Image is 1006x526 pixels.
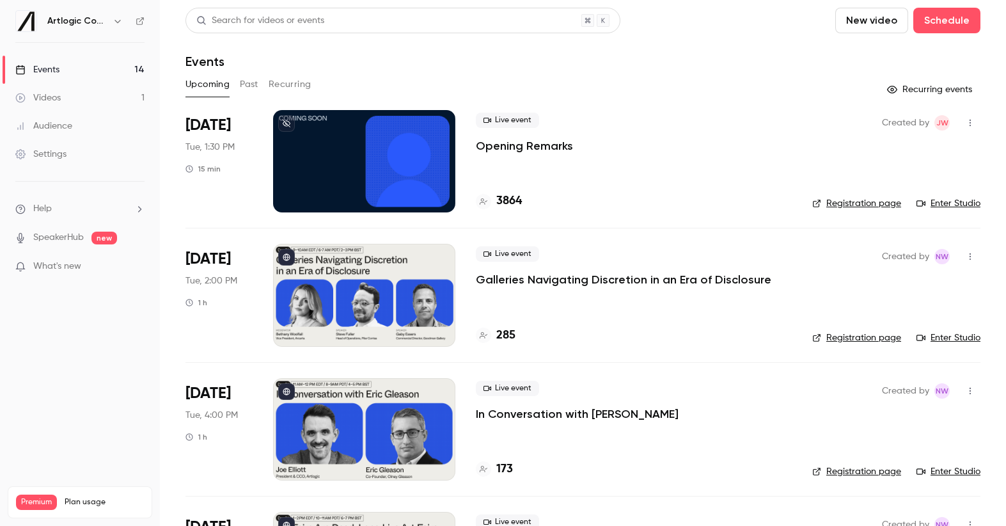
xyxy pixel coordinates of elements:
[496,327,515,344] h4: 285
[185,409,238,422] span: Tue, 4:00 PM
[33,202,52,216] span: Help
[185,115,231,136] span: [DATE]
[33,260,81,273] span: What's new
[476,461,513,478] a: 173
[936,383,948,399] span: NW
[269,74,311,95] button: Recurring
[934,383,950,399] span: Natasha Whiffin
[934,115,950,131] span: Jack Walden
[916,197,980,210] a: Enter Studio
[15,120,72,132] div: Audience
[476,327,515,344] a: 285
[91,232,117,244] span: new
[881,79,980,100] button: Recurring events
[185,275,237,287] span: Tue, 2:00 PM
[185,432,207,442] div: 1 h
[476,381,539,396] span: Live event
[185,383,231,404] span: [DATE]
[47,15,107,28] h6: Artlogic Connect 2025
[476,406,679,422] a: In Conversation with [PERSON_NAME]
[934,249,950,264] span: Natasha Whiffin
[812,197,901,210] a: Registration page
[15,63,59,76] div: Events
[196,14,324,28] div: Search for videos or events
[496,461,513,478] h4: 173
[185,74,230,95] button: Upcoming
[812,465,901,478] a: Registration page
[185,54,224,69] h1: Events
[812,331,901,344] a: Registration page
[65,497,144,507] span: Plan usage
[15,148,67,161] div: Settings
[882,115,929,131] span: Created by
[185,110,253,212] div: Sep 16 Tue, 1:30 PM (Europe/London)
[185,164,221,174] div: 15 min
[913,8,980,33] button: Schedule
[882,249,929,264] span: Created by
[496,193,522,210] h4: 3864
[15,202,145,216] li: help-dropdown-opener
[916,331,980,344] a: Enter Studio
[185,141,235,154] span: Tue, 1:30 PM
[185,378,253,481] div: Sep 16 Tue, 4:00 PM (Europe/Dublin)
[476,138,573,154] a: Opening Remarks
[476,193,522,210] a: 3864
[476,272,771,287] a: Galleries Navigating Discretion in an Era of Disclosure
[185,249,231,269] span: [DATE]
[129,261,145,273] iframe: Noticeable Trigger
[16,11,36,31] img: Artlogic Connect 2025
[15,92,61,104] div: Videos
[936,115,948,131] span: JW
[476,246,539,262] span: Live event
[916,465,980,478] a: Enter Studio
[476,113,539,128] span: Live event
[240,74,258,95] button: Past
[882,383,929,399] span: Created by
[33,231,84,244] a: SpeakerHub
[16,495,57,510] span: Premium
[185,298,207,308] div: 1 h
[185,244,253,346] div: Sep 16 Tue, 2:00 PM (Europe/London)
[936,249,948,264] span: NW
[835,8,908,33] button: New video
